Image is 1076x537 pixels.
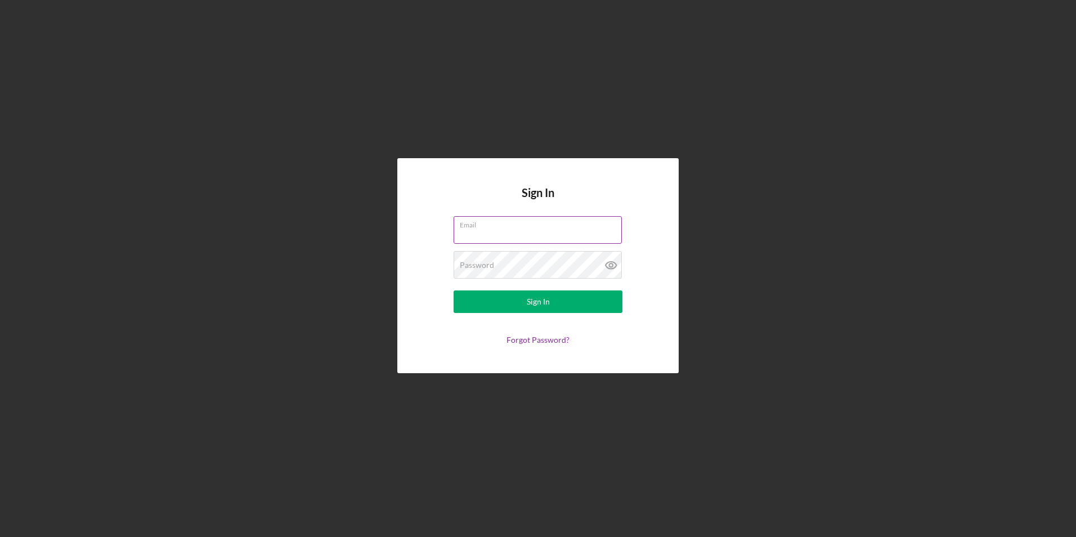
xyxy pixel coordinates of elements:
label: Password [460,261,494,270]
a: Forgot Password? [506,335,570,344]
label: Email [460,217,622,229]
button: Sign In [454,290,622,313]
div: Sign In [527,290,550,313]
h4: Sign In [522,186,554,216]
